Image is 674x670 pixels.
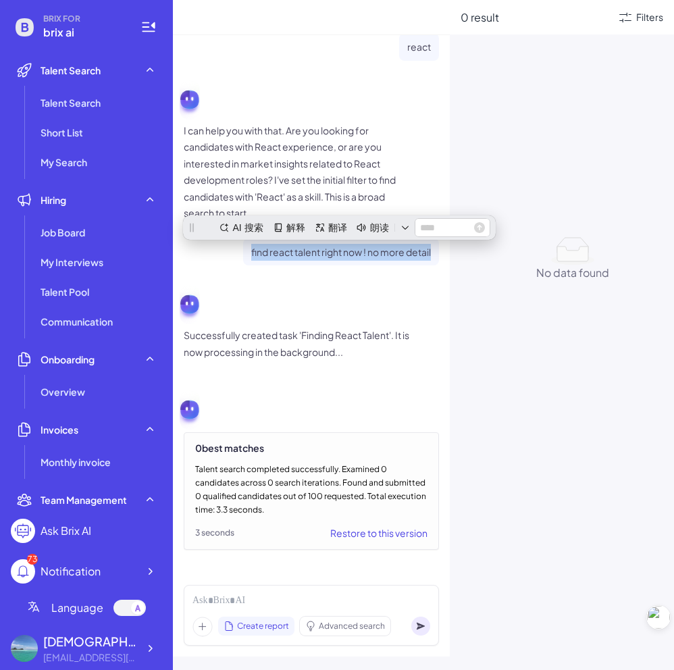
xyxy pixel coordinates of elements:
div: Restore to this version [330,525,427,541]
span: Language [51,600,103,616]
span: Advanced search [319,620,385,632]
span: My Search [41,155,87,169]
p: find react talent right now ! no more detail [251,244,431,261]
div: 73 [27,554,38,565]
div: laizhineng789 laiz [43,632,138,650]
span: Talent Search [41,96,101,109]
span: Short List [41,126,83,139]
div: 3 seconds [195,527,234,539]
span: brix ai [43,24,124,41]
div: No data found [536,265,609,281]
div: Notification [41,563,101,579]
p: react [407,38,431,55]
span: Invoices [41,423,78,436]
span: BRIX FOR [43,14,124,24]
span: My Interviews [41,255,103,269]
span: Job Board [41,226,85,239]
div: Filters [636,10,663,24]
div: Ask Brix AI [41,523,91,539]
span: Talent Search [41,63,101,77]
span: Communication [41,315,113,328]
p: Successfully created task 'Finding React Talent'. It is now processing in the background... [184,327,413,360]
span: Talent Pool [41,285,89,299]
div: 2725121109@qq.com [43,650,138,665]
p: I can help you with that. Are you looking for candidates with React experience, or are you intere... [184,122,413,222]
span: Hiring [41,193,66,207]
span: 0 result [461,10,499,24]
div: Talent search completed successfully. Examined 0 candidates across 0 search iterations. Found and... [195,463,427,517]
span: Create report [237,620,289,632]
div: 0 best matches [195,441,427,455]
span: Onboarding [41,353,95,366]
img: 603306eb96b24af9be607d0c73ae8e85.jpg [11,635,38,662]
span: Overview [41,385,85,398]
span: Monthly invoice [41,455,111,469]
span: Team Management [41,493,127,507]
